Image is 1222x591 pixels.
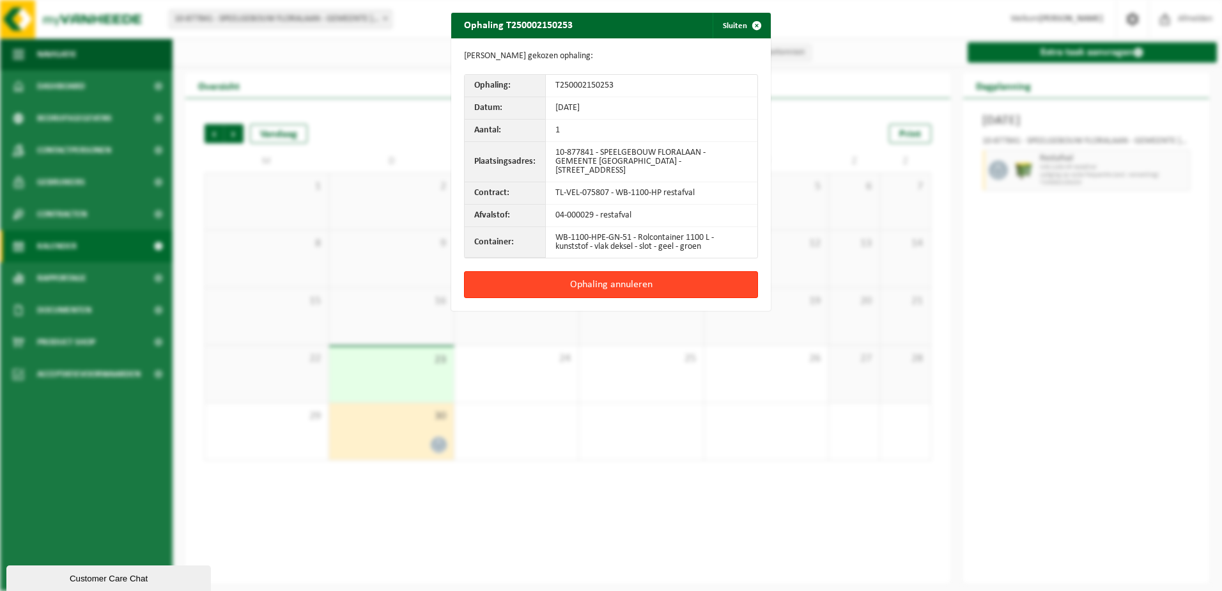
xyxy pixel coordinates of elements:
[546,97,757,120] td: [DATE]
[546,182,757,205] td: TL-VEL-075807 - WB-1100-HP restafval
[465,97,546,120] th: Datum:
[465,120,546,142] th: Aantal:
[464,271,758,298] button: Ophaling annuleren
[451,13,585,37] h2: Ophaling T250002150253
[465,75,546,97] th: Ophaling:
[465,142,546,182] th: Plaatsingsadres:
[465,205,546,227] th: Afvalstof:
[546,142,757,182] td: 10-877841 - SPEELGEBOUW FLORALAAN - GEMEENTE [GEOGRAPHIC_DATA] - [STREET_ADDRESS]
[546,120,757,142] td: 1
[465,227,546,258] th: Container:
[546,227,757,258] td: WB-1100-HPE-GN-51 - Rolcontainer 1100 L - kunststof - vlak deksel - slot - geel - groen
[6,563,213,591] iframe: chat widget
[465,182,546,205] th: Contract:
[546,205,757,227] td: 04-000029 - restafval
[464,51,758,61] p: [PERSON_NAME] gekozen ophaling:
[713,13,770,38] button: Sluiten
[546,75,757,97] td: T250002150253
